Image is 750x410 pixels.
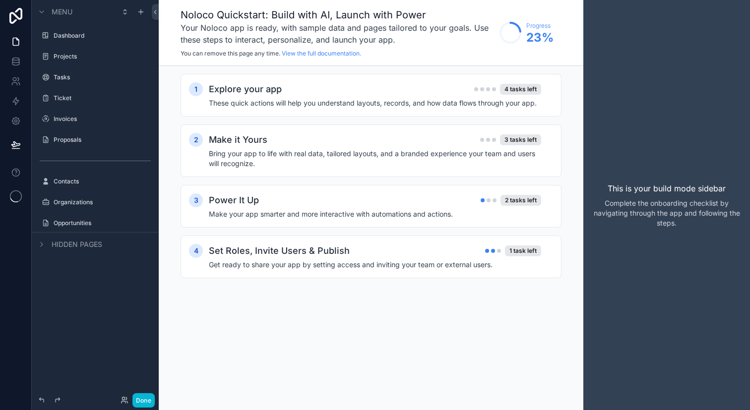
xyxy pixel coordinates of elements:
[54,177,151,185] label: Contacts
[54,219,151,227] label: Opportunities
[54,198,151,206] label: Organizations
[54,32,151,40] label: Dashboard
[132,393,155,408] button: Done
[54,73,151,81] label: Tasks
[54,94,151,102] label: Ticket
[181,22,495,46] h3: Your Noloco app is ready, with sample data and pages tailored to your goals. Use these steps to i...
[181,8,495,22] h1: Noloco Quickstart: Build with AI, Launch with Power
[54,136,151,144] label: Proposals
[526,22,554,30] span: Progress
[54,115,151,123] label: Invoices
[52,7,72,17] span: Menu
[608,182,726,194] p: This is your build mode sidebar
[181,50,280,57] span: You can remove this page any time.
[591,198,742,228] p: Complete the onboarding checklist by navigating through the app and following the steps.
[54,53,151,60] label: Projects
[282,50,361,57] a: View the full documentation.
[526,30,554,46] span: 23 %
[52,239,102,249] span: Hidden pages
